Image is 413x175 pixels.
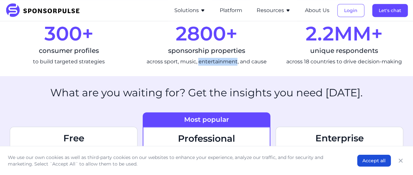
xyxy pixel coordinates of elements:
div: unique respondents [280,46,408,55]
button: About Us [305,7,329,14]
div: Most popular [143,112,270,127]
button: Platform [220,7,242,14]
img: SponsorPulse [5,3,85,18]
div: across 18 countries to drive decision-making [280,58,408,66]
button: Accept all [357,155,391,167]
div: across sport, music, entertainment, and cause [143,58,270,66]
button: Let's chat [372,4,408,17]
button: Solutions [174,7,205,14]
div: 2800+ [143,24,270,43]
div: 300+ [5,24,133,43]
a: Platform [220,8,242,13]
div: sponsorship properties [143,46,270,55]
a: About Us [305,8,329,13]
h3: Enterprise [281,132,398,144]
h3: Free [15,132,132,144]
button: Resources [257,7,291,14]
div: 2.2MM+ [280,24,408,43]
button: Login [337,4,364,17]
h2: What are you waiting for? Get the insights you need [DATE]. [50,87,363,99]
p: We use our own cookies as well as third-party cookies on our websites to enhance your experience,... [8,154,344,167]
iframe: Chat Widget [380,144,413,175]
a: Login [337,8,364,13]
div: to build targeted strategies [5,58,133,66]
h3: Professional [149,133,264,144]
div: consumer profiles [5,46,133,55]
a: Let's chat [372,8,408,13]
